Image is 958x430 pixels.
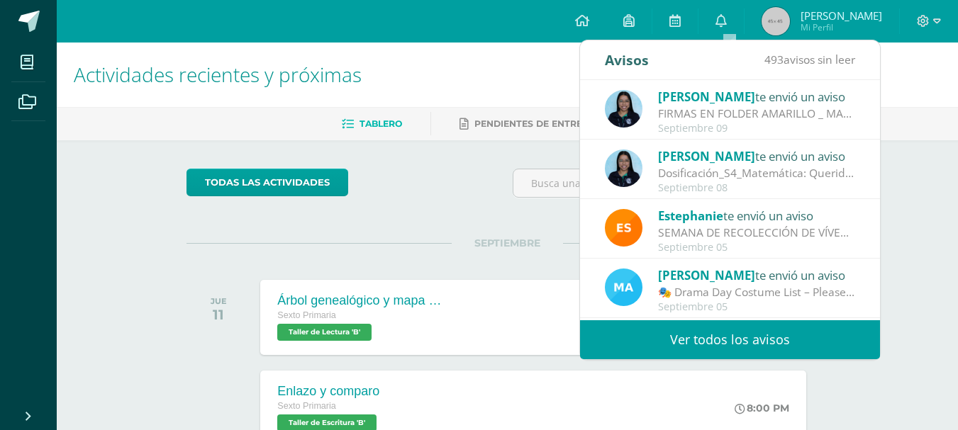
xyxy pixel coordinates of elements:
[605,209,642,247] img: 4ba0fbdb24318f1bbd103ebd070f4524.png
[658,208,723,224] span: Estephanie
[277,401,336,411] span: Sexto Primaria
[605,90,642,128] img: 1c2e75a0a924ffa84caa3ccf4b89f7cc.png
[764,52,855,67] span: avisos sin leer
[658,267,755,283] span: [PERSON_NAME]
[801,21,882,33] span: Mi Perfil
[658,165,855,181] div: Dosificación_S4_Matemática: Queridos padres de familia y estudiantes, les comparto la dosificació...
[658,242,855,254] div: Septiembre 05
[801,9,882,23] span: [PERSON_NAME]
[452,237,563,249] span: SEPTIEMBRE
[658,123,855,135] div: Septiembre 09
[658,266,855,284] div: te envió un aviso
[658,87,855,106] div: te envió un aviso
[658,148,755,164] span: [PERSON_NAME]
[277,324,372,341] span: Taller de Lectura 'B'
[658,106,855,122] div: FIRMAS EN FOLDER AMARILLO _ MATEMÁTICA: Estimados padres de familia, les solicito amablemente fir...
[658,225,855,241] div: SEMANA DE RECOLECCIÓN DE VÍVERES: ¡Queridos Papitos! Compartimos información importante, apoyanos...
[605,40,649,79] div: Avisos
[658,182,855,194] div: Septiembre 08
[762,7,790,35] img: 45x45
[605,149,642,187] img: 1c2e75a0a924ffa84caa3ccf4b89f7cc.png
[277,310,336,320] span: Sexto Primaria
[211,306,227,323] div: 11
[360,118,402,129] span: Tablero
[735,402,789,414] div: 8:00 PM
[658,147,855,165] div: te envió un aviso
[186,169,348,196] a: todas las Actividades
[74,61,362,88] span: Actividades recientes y próximas
[658,301,855,313] div: Septiembre 05
[513,169,828,197] input: Busca una actividad próxima aquí...
[474,118,596,129] span: Pendientes de entrega
[211,296,227,306] div: JUE
[658,89,755,105] span: [PERSON_NAME]
[459,113,596,135] a: Pendientes de entrega
[277,293,447,308] div: Árbol genealógico y mapa visual comentado
[342,113,402,135] a: Tablero
[580,320,880,359] a: Ver todos los avisos
[277,384,380,399] div: Enlazo y comparo
[658,206,855,225] div: te envió un aviso
[764,52,784,67] span: 493
[605,268,642,306] img: 51297686cd001f20f1b4136f7b1f914a.png
[658,284,855,300] div: 🎭 Drama Day Costume List – Please Review: Dear Parents and Sixth Graders, I hope this message fin...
